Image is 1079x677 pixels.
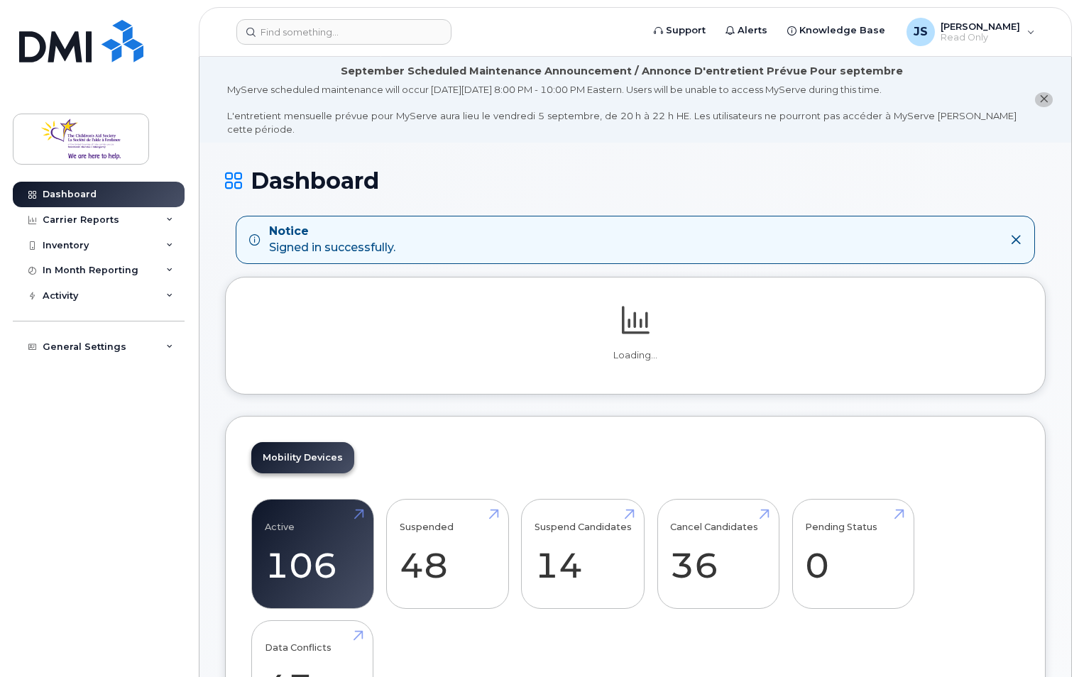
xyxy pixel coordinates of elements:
[1035,92,1053,107] button: close notification
[341,64,903,79] div: September Scheduled Maintenance Announcement / Annonce D'entretient Prévue Pour septembre
[265,507,361,601] a: Active 106
[227,83,1017,136] div: MyServe scheduled maintenance will occur [DATE][DATE] 8:00 PM - 10:00 PM Eastern. Users will be u...
[269,224,395,256] div: Signed in successfully.
[251,349,1019,362] p: Loading...
[400,507,495,601] a: Suspended 48
[670,507,766,601] a: Cancel Candidates 36
[225,168,1046,193] h1: Dashboard
[269,224,395,240] strong: Notice
[535,507,632,601] a: Suspend Candidates 14
[805,507,901,601] a: Pending Status 0
[251,442,354,473] a: Mobility Devices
